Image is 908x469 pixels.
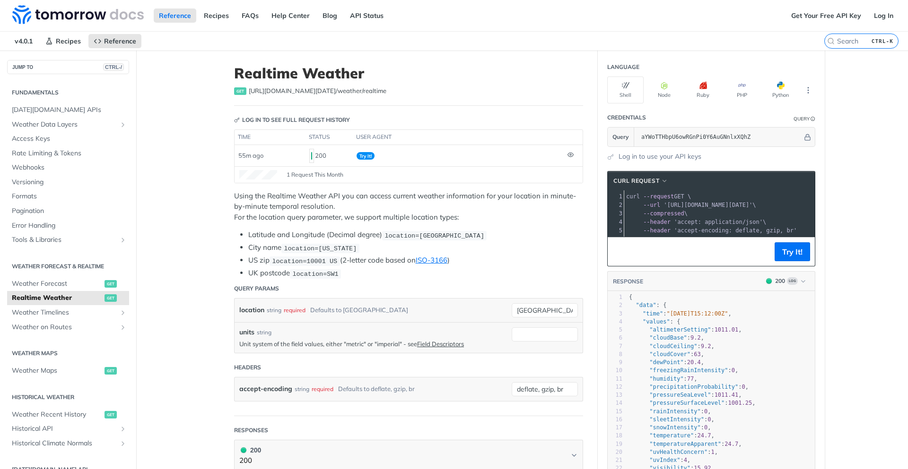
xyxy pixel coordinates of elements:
span: --request [643,193,674,200]
button: Copy to clipboard [612,245,626,259]
span: 200 [766,278,772,284]
span: --url [643,202,660,208]
span: location=10001 US [272,257,337,264]
span: : , [629,334,704,341]
span: : , [629,400,755,406]
span: : , [629,441,742,447]
li: UK postcode [248,268,583,279]
div: Language [607,63,639,71]
span: 55m ago [238,152,263,159]
div: 5 [608,226,624,235]
span: get [105,367,117,375]
span: : , [629,457,690,463]
a: Log In [869,9,899,23]
span: 1011.01 [715,326,739,333]
span: : , [629,432,715,439]
span: : { [629,302,667,308]
span: get [234,87,246,95]
span: 4 [684,457,687,463]
span: "cloudCeiling" [649,343,697,350]
button: PHP [724,77,760,103]
label: units [239,327,254,337]
span: { [629,294,632,300]
div: 8 [608,350,622,358]
button: Show subpages for Weather on Routes [119,324,127,331]
span: Log [787,277,798,285]
a: [DATE][DOMAIN_NAME] APIs [7,103,129,117]
span: Try It! [357,152,375,160]
span: 9.2 [690,334,701,341]
div: Responses [234,426,268,435]
button: 200 200200 [239,445,578,466]
span: "pressureSeaLevel" [649,392,711,398]
span: : , [629,449,718,455]
a: Blog [317,9,342,23]
th: status [306,130,353,145]
canvas: Line Graph [239,170,277,179]
span: \ [626,210,688,217]
div: 5 [608,326,622,334]
a: Realtime Weatherget [7,291,129,305]
span: Pagination [12,206,127,216]
a: FAQs [236,9,264,23]
a: Field Descriptors [417,340,464,348]
button: Show subpages for Historical Climate Normals [119,440,127,447]
span: GET \ [626,193,691,200]
div: 21 [608,456,622,464]
div: 1 [608,293,622,301]
span: "cloudBase" [649,334,687,341]
h2: Weather Maps [7,349,129,358]
span: : , [629,367,738,374]
span: "freezingRainIntensity" [649,367,728,374]
span: Versioning [12,178,127,187]
span: Historical Climate Normals [12,439,117,448]
svg: More ellipsis [804,86,812,94]
div: string [267,303,281,317]
span: "precipitationProbability" [649,384,738,390]
a: Access Keys [7,132,129,146]
div: QueryInformation [794,115,815,122]
span: --header [643,227,671,234]
span: 200 [241,447,246,453]
svg: Search [827,37,835,45]
h2: Historical Weather [7,393,129,401]
div: 1 [608,192,624,201]
li: City name [248,242,583,253]
span: "values" [643,318,670,325]
span: "time" [643,310,663,317]
span: 1011.41 [715,392,739,398]
span: Access Keys [12,134,127,144]
span: 20.4 [687,359,701,366]
span: Weather Maps [12,366,102,375]
p: 200 [239,455,261,466]
a: API Status [345,9,389,23]
div: 200 [775,277,785,285]
span: "temperatureApparent" [649,441,721,447]
span: 24.7 [725,441,738,447]
button: Show subpages for Weather Timelines [119,309,127,316]
a: Get Your Free API Key [786,9,866,23]
span: 0 [707,416,711,423]
div: 15 [608,408,622,416]
span: : , [629,416,715,423]
a: Recipes [199,9,234,23]
div: 3 [608,310,622,318]
h1: Realtime Weather [234,65,583,82]
svg: Chevron [570,452,578,459]
div: 14 [608,399,622,407]
span: "rainIntensity" [649,408,700,415]
span: Formats [12,192,127,201]
button: More Languages [801,83,815,97]
span: Recipes [56,37,81,45]
span: : , [629,359,704,366]
label: location [239,303,264,317]
span: 9.2 [701,343,711,350]
span: : , [629,310,732,317]
div: Defaults to [GEOGRAPHIC_DATA] [310,303,408,317]
button: Show subpages for Historical API [119,425,127,433]
div: 7 [608,342,622,350]
span: Historical API [12,424,117,434]
span: "temperature" [649,432,694,439]
div: required [284,303,306,317]
span: curl [626,193,640,200]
